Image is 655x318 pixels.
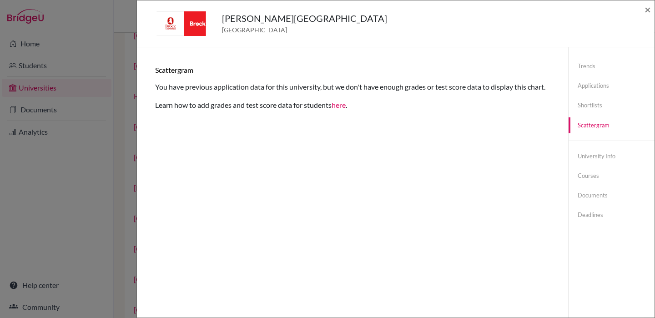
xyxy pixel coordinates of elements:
[148,11,215,36] img: ca_bro_w82t68mg.png
[222,25,387,35] span: [GEOGRAPHIC_DATA]
[569,148,655,164] a: University info
[569,117,655,133] a: Scattergram
[569,207,655,223] a: Deadlines
[155,66,550,74] h6: Scattergram
[222,11,387,25] h5: [PERSON_NAME][GEOGRAPHIC_DATA]
[569,78,655,94] a: Applications
[569,187,655,203] a: Documents
[155,100,550,111] p: Learn how to add grades and test score data for students .
[569,97,655,113] a: Shortlists
[332,101,346,109] a: here
[569,58,655,74] a: Trends
[645,4,651,15] button: Close
[645,3,651,16] span: ×
[155,81,550,92] p: You have previous application data for this university, but we don't have enough grades or test s...
[569,168,655,184] a: Courses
